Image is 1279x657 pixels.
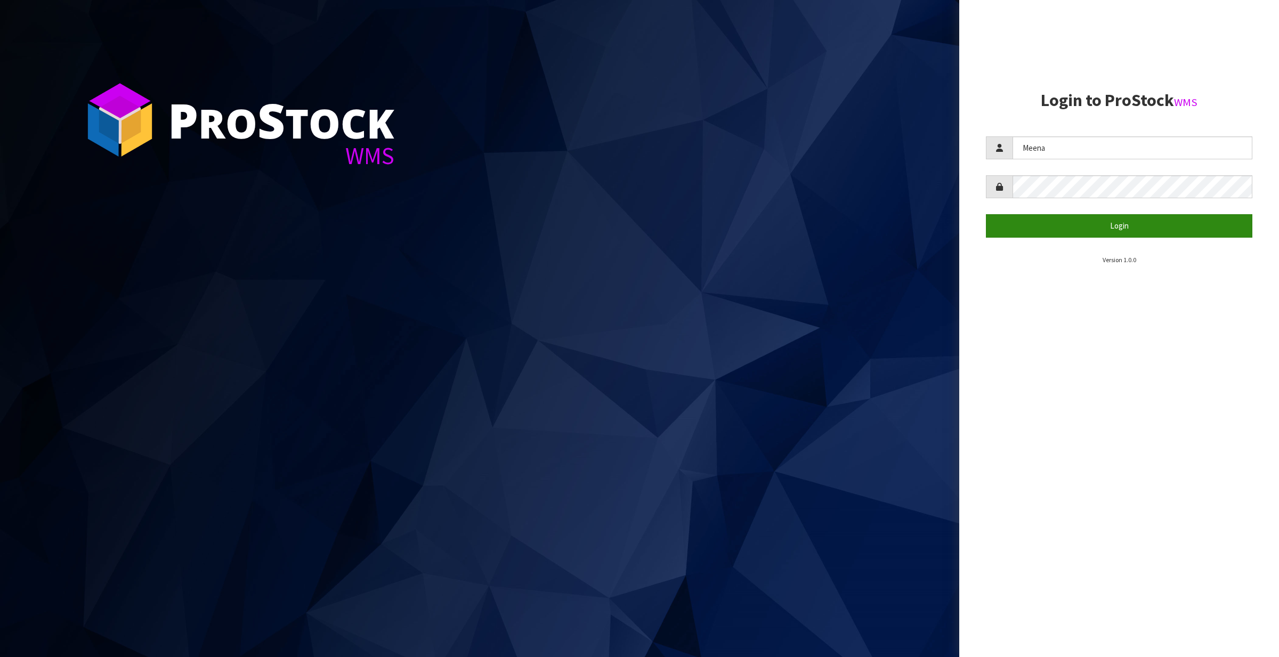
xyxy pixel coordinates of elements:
small: WMS [1174,95,1197,109]
img: ProStock Cube [80,80,160,160]
span: S [257,87,285,152]
div: WMS [168,144,394,168]
small: Version 1.0.0 [1103,256,1136,264]
div: ro tock [168,96,394,144]
button: Login [986,214,1252,237]
span: P [168,87,198,152]
h2: Login to ProStock [986,91,1252,110]
input: Username [1013,136,1252,159]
